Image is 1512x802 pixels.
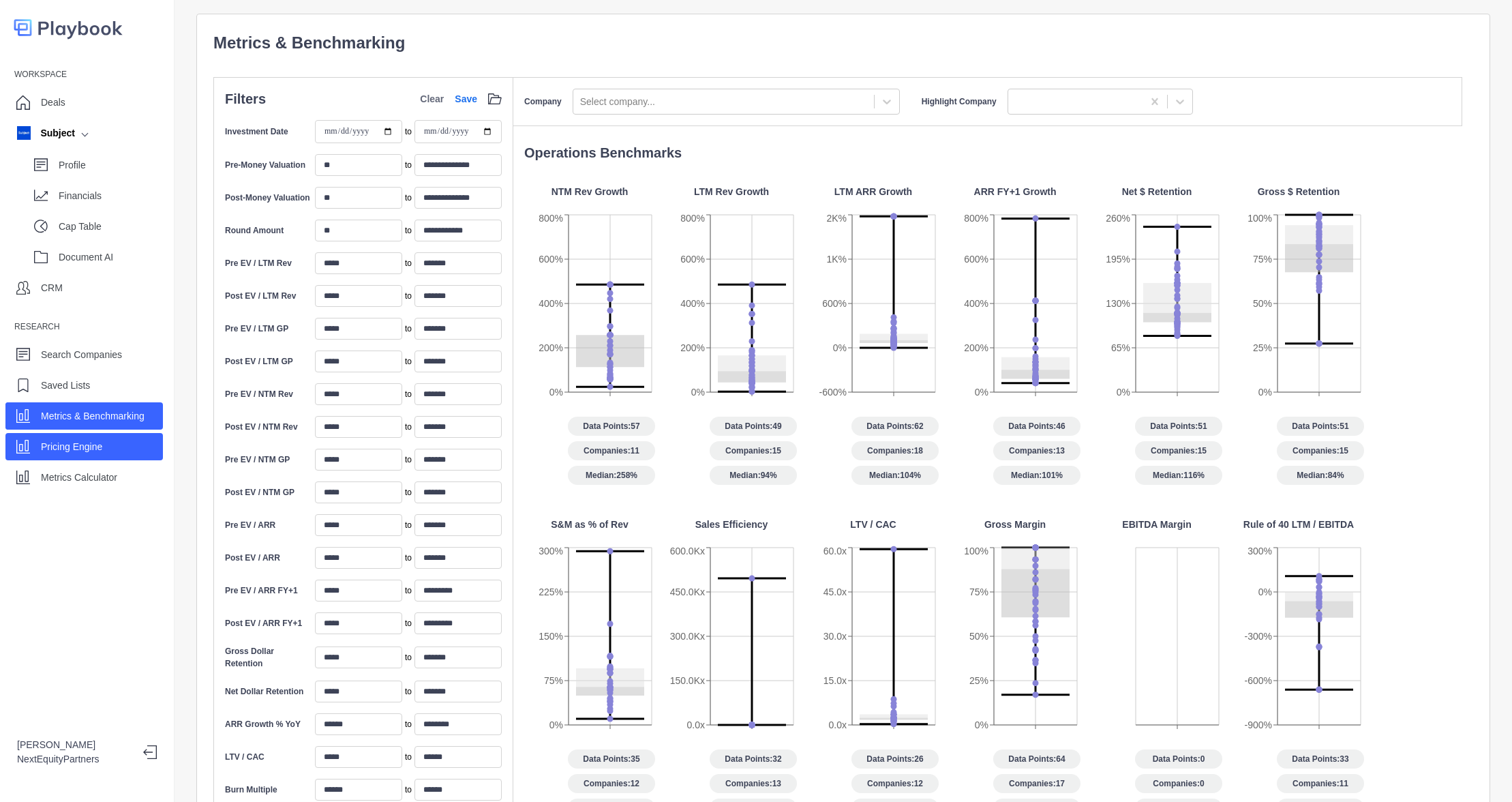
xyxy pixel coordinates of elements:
[834,185,912,199] p: LTM ARR Growth
[225,159,305,171] label: Pre-Money Valuation
[964,298,988,309] tspan: 400%
[41,409,145,424] p: Metrics & Benchmarking
[710,774,797,793] span: Companies: 13
[405,617,412,629] span: to
[405,192,412,204] span: to
[17,738,132,752] p: [PERSON_NAME]
[420,92,444,106] p: Clear
[225,257,292,269] label: Pre EV / LTM Rev
[680,254,705,265] tspan: 600%
[694,185,769,199] p: LTM Rev Growth
[225,355,293,368] label: Post EV / LTM GP
[225,323,288,335] label: Pre EV / LTM GP
[405,519,412,531] span: to
[225,584,298,597] label: Pre EV / ARR FY+1
[964,254,988,265] tspan: 600%
[1135,441,1222,460] span: Companies: 15
[405,751,412,763] span: to
[829,719,847,730] tspan: 0.0x
[539,254,563,265] tspan: 600%
[405,685,412,698] span: to
[225,421,298,433] label: Post EV / NTM Rev
[922,95,997,108] label: Highlight Company
[1277,749,1364,769] span: Data Points: 33
[225,645,312,670] label: Gross Dollar Retention
[695,518,768,532] p: Sales Efficiency
[539,298,563,309] tspan: 400%
[1258,387,1272,398] tspan: 0%
[964,213,988,224] tspan: 800%
[225,552,280,564] label: Post EV / ARR
[14,14,123,42] img: logo-colored
[1277,417,1364,436] span: Data Points: 51
[670,631,705,642] tspan: 300.0Kx
[993,441,1080,460] span: Companies: 13
[405,290,412,302] span: to
[568,417,655,436] span: Data Points: 57
[405,355,412,368] span: to
[1117,387,1130,398] tspan: 0%
[1106,254,1130,265] tspan: 195%
[551,185,629,199] p: NTM Rev Growth
[851,774,939,793] span: Companies: 12
[539,213,563,224] tspan: 800%
[41,348,122,362] p: Search Companies
[1253,254,1272,265] tspan: 75%
[822,298,847,309] tspan: 600%
[993,466,1080,485] span: Median: 101%
[1258,586,1272,597] tspan: 0%
[1135,749,1222,769] span: Data Points: 0
[41,378,90,393] p: Saved Lists
[59,189,163,203] p: Financials
[17,126,31,140] img: company image
[405,224,412,237] span: to
[826,213,847,224] tspan: 2K%
[544,675,563,686] tspan: 75%
[225,89,266,109] p: Filters
[225,718,301,730] label: ARR Growth % YoY
[1243,518,1354,532] p: Rule of 40 LTM / EBITDA
[993,774,1080,793] span: Companies: 17
[568,466,655,485] span: Median: 258%
[823,675,847,686] tspan: 15.0x
[405,159,412,171] span: to
[823,631,847,642] tspan: 30.0x
[975,719,988,730] tspan: 0%
[710,466,797,485] span: Median: 94%
[993,417,1080,436] span: Data Points: 46
[680,342,705,353] tspan: 200%
[524,95,562,108] label: Company
[969,631,988,642] tspan: 50%
[568,441,655,460] span: Companies: 11
[850,518,896,532] p: LTV / CAC
[17,126,75,140] div: Subject
[549,387,563,398] tspan: 0%
[680,213,705,224] tspan: 800%
[1122,518,1191,532] p: EBITDA Margin
[405,486,412,499] span: to
[405,323,412,335] span: to
[969,586,988,597] tspan: 75%
[41,440,102,454] p: Pricing Engine
[969,675,988,686] tspan: 25%
[225,454,290,466] label: Pre EV / NTM GP
[405,421,412,433] span: to
[975,387,988,398] tspan: 0%
[1111,342,1130,353] tspan: 65%
[225,125,288,138] label: Investment Date
[405,257,412,269] span: to
[568,774,655,793] span: Companies: 12
[823,546,847,556] tspan: 60.0x
[670,546,705,556] tspan: 600.0Kx
[819,387,847,398] tspan: -600%
[1135,466,1222,485] span: Median: 116%
[551,518,629,532] p: S&M as % of Rev
[405,718,412,730] span: to
[41,281,63,295] p: CRM
[539,631,563,642] tspan: 150%
[851,441,939,460] span: Companies: 18
[691,387,705,398] tspan: 0%
[405,584,412,597] span: to
[1245,675,1272,686] tspan: -600%
[225,486,294,499] label: Post EV / NTM GP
